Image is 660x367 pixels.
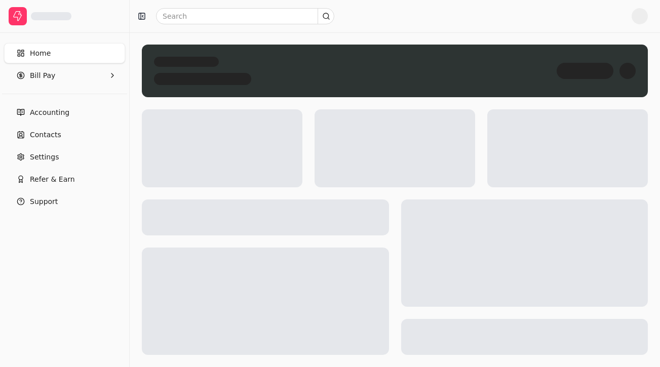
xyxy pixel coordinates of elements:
span: Refer & Earn [30,174,75,185]
a: Accounting [4,102,125,123]
span: Contacts [30,130,61,140]
button: Support [4,191,125,212]
input: Search [156,8,334,24]
button: Bill Pay [4,65,125,86]
a: Contacts [4,125,125,145]
span: Bill Pay [30,70,55,81]
span: Home [30,48,51,59]
button: Refer & Earn [4,169,125,189]
span: Settings [30,152,59,162]
a: Home [4,43,125,63]
span: Support [30,196,58,207]
span: Accounting [30,107,69,118]
a: Settings [4,147,125,167]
